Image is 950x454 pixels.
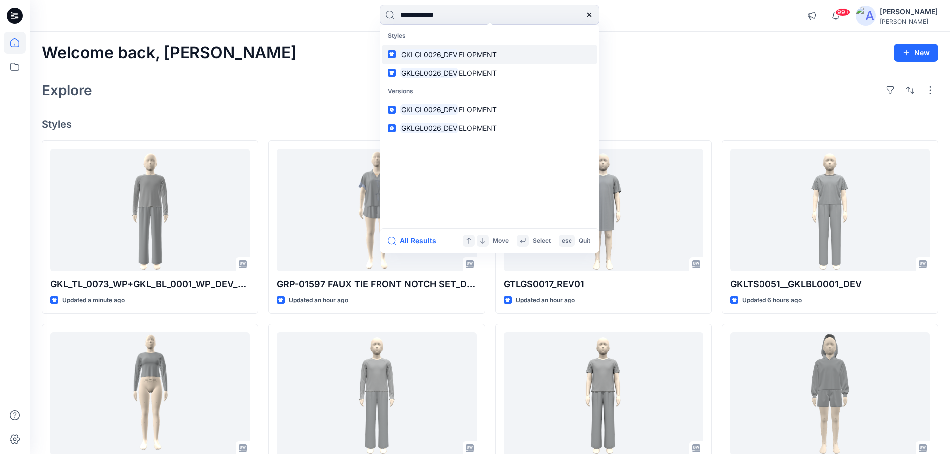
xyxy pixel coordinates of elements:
[382,100,597,119] a: GKLGL0026_DEVELOPMENT
[504,149,703,272] a: GTLGS0017_REV01
[62,295,125,305] p: Updated a minute ago
[579,236,590,246] p: Quit
[382,45,597,64] a: GKLGL0026_DEVELOPMENT
[459,50,497,59] span: ELOPMENT
[730,277,930,291] p: GKLTS0051__GKLBL0001_DEV
[742,295,802,305] p: Updated 6 hours ago
[504,277,703,291] p: GTLGS0017_REV01
[835,8,850,16] span: 99+
[382,64,597,82] a: GKLGL0026_DEVELOPMENT
[400,67,459,79] mark: GKLGL0026_DEV
[382,82,597,101] p: Versions
[459,69,497,77] span: ELOPMENT
[42,44,297,62] h2: Welcome back, [PERSON_NAME]
[382,119,597,137] a: GKLGL0026_DEVELOPMENT
[894,44,938,62] button: New
[289,295,348,305] p: Updated an hour ago
[533,236,551,246] p: Select
[400,49,459,60] mark: GKLGL0026_DEV
[459,124,497,132] span: ELOPMENT
[50,149,250,272] a: GKL_TL_0073_WP+GKL_BL_0001_WP_DEV_REV1
[730,149,930,272] a: GKLTS0051__GKLBL0001_DEV
[400,122,459,134] mark: GKLGL0026_DEV
[42,118,938,130] h4: Styles
[493,236,509,246] p: Move
[42,82,92,98] h2: Explore
[880,6,938,18] div: [PERSON_NAME]
[459,105,497,114] span: ELOPMENT
[50,277,250,291] p: GKL_TL_0073_WP+GKL_BL_0001_WP_DEV_REV1
[277,277,476,291] p: GRP-01597 FAUX TIE FRONT NOTCH SET_DEV_REV4
[856,6,876,26] img: avatar
[400,104,459,115] mark: GKLGL0026_DEV
[382,27,597,45] p: Styles
[277,149,476,272] a: GRP-01597 FAUX TIE FRONT NOTCH SET_DEV_REV4
[516,295,575,305] p: Updated an hour ago
[388,235,443,247] button: All Results
[562,236,572,246] p: esc
[880,18,938,25] div: [PERSON_NAME]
